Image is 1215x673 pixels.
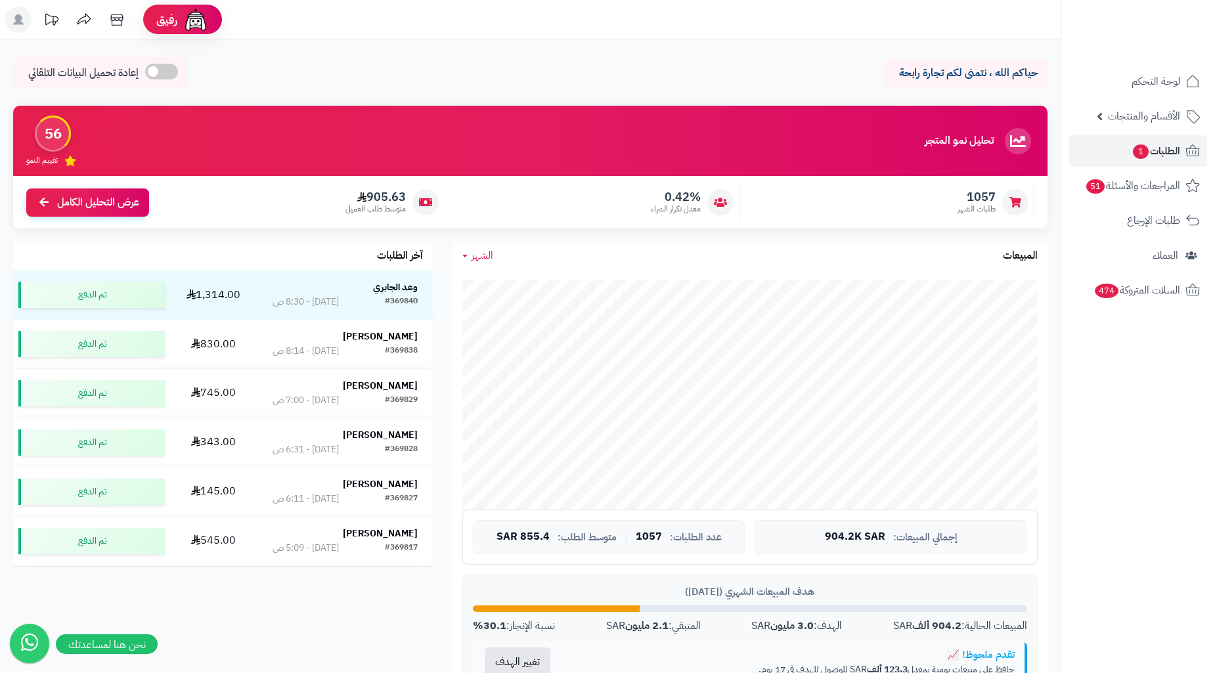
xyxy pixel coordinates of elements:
[625,532,628,542] span: |
[473,618,506,634] strong: 30.1%
[1127,211,1180,230] span: طلبات الإرجاع
[170,369,257,418] td: 745.00
[770,618,814,634] strong: 3.0 مليون
[377,250,423,262] h3: آخر الطلبات
[1132,72,1180,91] span: لوحة التحكم
[1093,281,1180,299] span: السلات المتروكة
[572,648,1015,662] div: تقدم ملحوظ! 📈
[1086,179,1106,194] span: 51
[345,190,406,204] span: 905.63
[343,379,418,393] strong: [PERSON_NAME]
[1153,246,1178,265] span: العملاء
[273,542,339,555] div: [DATE] - 5:09 ص
[1108,107,1180,125] span: الأقسام والمنتجات
[156,12,177,28] span: رفيق
[57,195,139,210] span: عرض التحليل الكامل
[625,618,669,634] strong: 2.1 مليون
[273,492,339,506] div: [DATE] - 6:11 ص
[958,204,996,215] span: طلبات الشهر
[170,517,257,565] td: 545.00
[1069,170,1207,202] a: المراجعات والأسئلة51
[893,532,958,543] span: إجمالي المبيعات:
[170,418,257,467] td: 343.00
[170,467,257,516] td: 145.00
[1069,274,1207,306] a: السلات المتروكة474
[18,429,165,456] div: تم الدفع
[1069,205,1207,236] a: طلبات الإرجاع
[26,155,58,166] span: تقييم النمو
[170,271,257,319] td: 1,314.00
[1132,142,1180,160] span: الطلبات
[345,204,406,215] span: متوسط طلب العميل
[385,394,418,407] div: #369829
[18,380,165,406] div: تم الدفع
[606,619,701,634] div: المتبقي: SAR
[1132,144,1149,160] span: 1
[958,190,996,204] span: 1057
[925,135,994,147] h3: تحليل نمو المتجر
[473,585,1027,599] div: هدف المبيعات الشهري ([DATE])
[558,532,617,543] span: متوسط الطلب:
[385,295,418,309] div: #369840
[636,531,662,543] span: 1057
[497,531,550,543] span: 855.4 SAR
[273,443,339,456] div: [DATE] - 6:31 ص
[651,204,701,215] span: معدل تكرار الشراء
[1003,250,1038,262] h3: المبيعات
[343,477,418,491] strong: [PERSON_NAME]
[273,345,339,358] div: [DATE] - 8:14 ص
[893,66,1038,81] p: حياكم الله ، نتمنى لكم تجارة رابحة
[1126,14,1203,42] img: logo-2.png
[183,7,209,33] img: ai-face.png
[343,527,418,540] strong: [PERSON_NAME]
[18,282,165,308] div: تم الدفع
[912,618,961,634] strong: 904.2 ألف
[893,619,1027,634] div: المبيعات الحالية: SAR
[273,394,339,407] div: [DATE] - 7:00 ص
[473,619,555,634] div: نسبة الإنجاز:
[651,190,701,204] span: 0.42%
[472,248,493,263] span: الشهر
[170,320,257,368] td: 830.00
[343,330,418,343] strong: [PERSON_NAME]
[273,295,339,309] div: [DATE] - 8:30 ص
[1085,177,1180,195] span: المراجعات والأسئلة
[670,532,722,543] span: عدد الطلبات:
[462,248,493,263] a: الشهر
[26,188,149,217] a: عرض التحليل الكامل
[35,7,68,36] a: تحديثات المنصة
[385,542,418,555] div: #369817
[18,528,165,554] div: تم الدفع
[1093,283,1119,299] span: 474
[385,345,418,358] div: #369838
[18,479,165,505] div: تم الدفع
[373,280,418,294] strong: وعد الجابري
[28,66,139,81] span: إعادة تحميل البيانات التلقائي
[343,428,418,442] strong: [PERSON_NAME]
[1069,66,1207,97] a: لوحة التحكم
[825,531,885,543] span: 904.2K SAR
[751,619,842,634] div: الهدف: SAR
[1069,240,1207,271] a: العملاء
[385,492,418,506] div: #369827
[1069,135,1207,167] a: الطلبات1
[18,331,165,357] div: تم الدفع
[385,443,418,456] div: #369828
